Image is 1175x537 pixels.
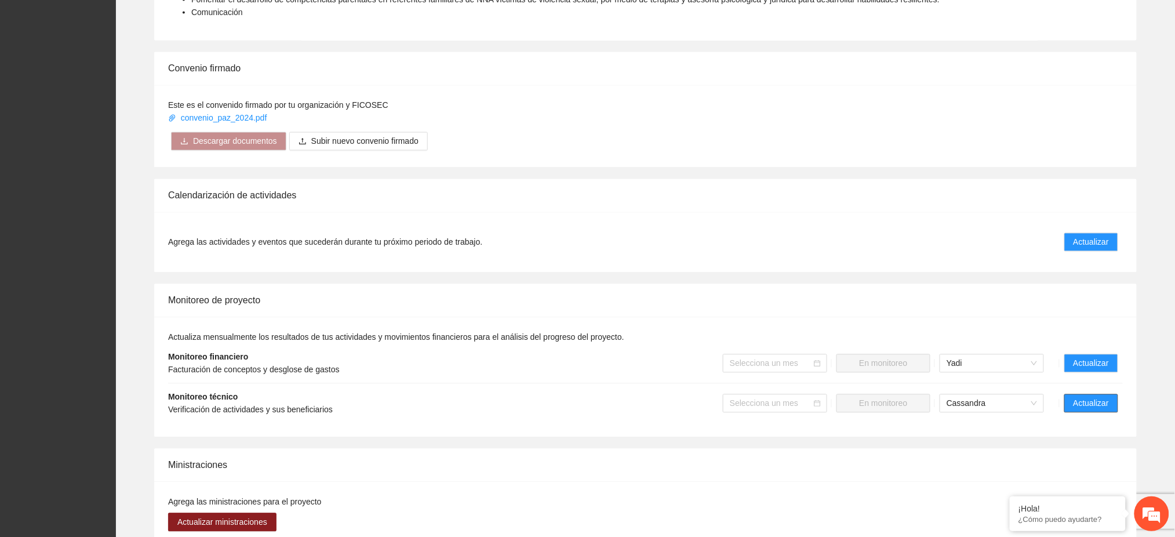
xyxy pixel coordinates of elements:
[60,59,195,74] div: Chatee con nosotros ahora
[191,8,243,17] span: Comunicación
[1018,504,1117,513] div: ¡Hola!
[168,513,277,532] button: Actualizar ministraciones
[168,114,176,122] span: paper-clip
[168,284,1123,317] div: Monitoreo de proyecto
[180,137,188,147] span: download
[1064,354,1118,373] button: Actualizar
[311,135,419,148] span: Subir nuevo convenio firmado
[177,516,267,529] span: Actualizar ministraciones
[168,518,277,527] a: Actualizar ministraciones
[1018,515,1117,524] p: ¿Cómo puedo ayudarte?
[171,132,286,151] button: downloadDescargar documentos
[168,449,1123,482] div: Ministraciones
[289,132,428,151] button: uploadSubir nuevo convenio firmado
[947,355,1037,372] span: Yadi
[1074,357,1109,370] span: Actualizar
[1064,233,1118,252] button: Actualizar
[168,333,624,342] span: Actualiza mensualmente los resultados de tus actividades y movimientos financieros para el anális...
[1074,397,1109,410] span: Actualizar
[814,400,821,407] span: calendar
[168,236,482,249] span: Agrega las actividades y eventos que sucederán durante tu próximo periodo de trabajo.
[6,317,221,357] textarea: Escriba su mensaje y pulse “Intro”
[1074,236,1109,249] span: Actualizar
[168,405,333,415] span: Verificación de actividades y sus beneficiarios
[168,353,248,362] strong: Monitoreo financiero
[67,155,160,272] span: Estamos en línea.
[168,365,340,375] span: Facturación de conceptos y desglose de gastos
[289,137,428,146] span: uploadSubir nuevo convenio firmado
[947,395,1037,412] span: Cassandra
[1064,394,1118,413] button: Actualizar
[168,393,238,402] strong: Monitoreo técnico
[168,179,1123,212] div: Calendarización de actividades
[168,114,269,123] a: convenio_paz_2024.pdf
[190,6,218,34] div: Minimizar ventana de chat en vivo
[299,137,307,147] span: upload
[193,135,277,148] span: Descargar documentos
[168,498,322,507] span: Agrega las ministraciones para el proyecto
[814,360,821,367] span: calendar
[168,52,1123,85] div: Convenio firmado
[168,101,388,110] span: Este es el convenido firmado por tu organización y FICOSEC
